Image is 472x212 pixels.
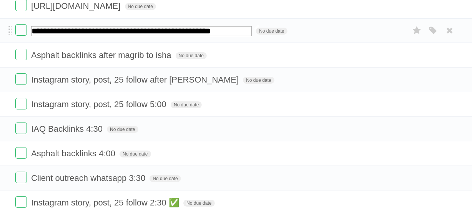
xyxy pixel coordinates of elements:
[15,49,27,60] label: Done
[107,126,138,133] span: No due date
[410,24,424,37] label: Star task
[150,175,181,182] span: No due date
[171,101,202,108] span: No due date
[243,77,274,84] span: No due date
[15,73,27,85] label: Done
[256,28,287,35] span: No due date
[15,98,27,109] label: Done
[31,75,241,84] span: Instagram story, post, 25 follow after [PERSON_NAME]
[31,99,168,109] span: Instagram story, post, 25 follow 5:00
[31,1,122,11] span: [URL][DOMAIN_NAME]
[183,200,214,207] span: No due date
[15,172,27,183] label: Done
[31,124,105,134] span: IAQ Backlinks 4:30
[125,3,156,10] span: No due date
[15,147,27,159] label: Done
[176,52,207,59] span: No due date
[15,123,27,134] label: Done
[31,173,147,183] span: Client outreach whatsapp 3:30
[31,198,181,207] span: Instagram story, post, 25 follow 2:30 ✅
[120,151,151,157] span: No due date
[15,196,27,208] label: Done
[31,50,173,60] span: Asphalt backlinks after magrib to isha
[15,24,27,36] label: Done
[31,149,117,158] span: Asphalt backlinks 4:00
